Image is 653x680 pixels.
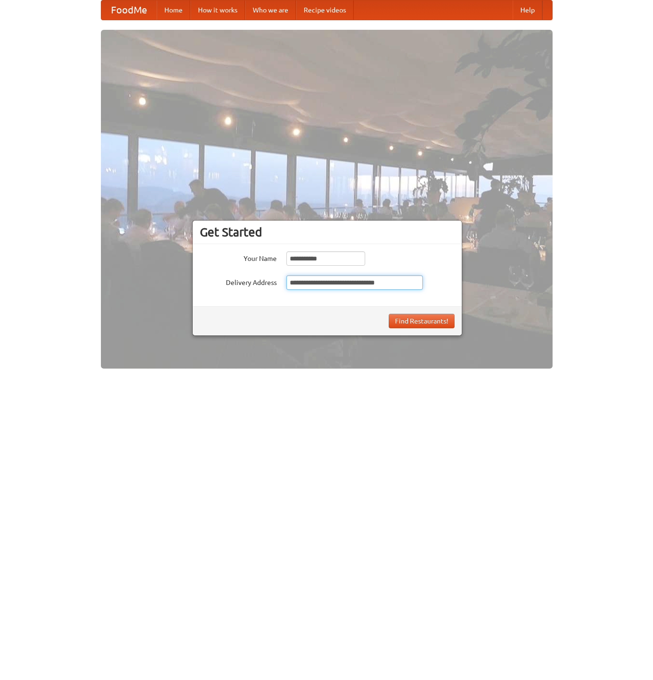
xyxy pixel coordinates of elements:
a: FoodMe [101,0,157,20]
label: Your Name [200,251,277,263]
a: Home [157,0,190,20]
a: Help [513,0,542,20]
a: Recipe videos [296,0,354,20]
button: Find Restaurants! [389,314,455,328]
a: How it works [190,0,245,20]
h3: Get Started [200,225,455,239]
a: Who we are [245,0,296,20]
label: Delivery Address [200,275,277,287]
